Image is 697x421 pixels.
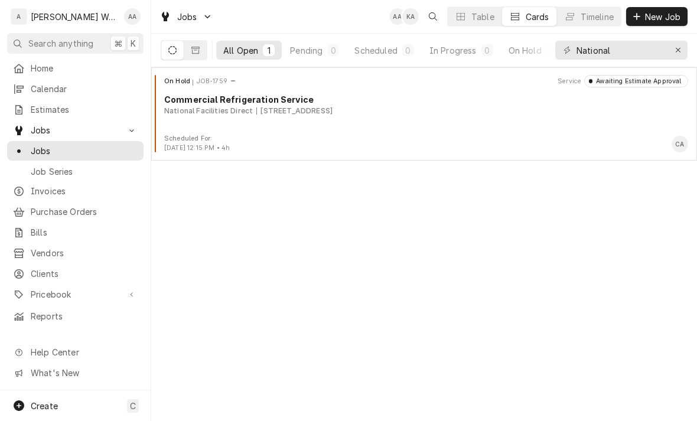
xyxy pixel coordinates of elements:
[31,205,138,218] span: Purchase Orders
[471,11,494,23] div: Table
[130,400,136,412] span: C
[577,41,665,60] input: Keyword search
[164,106,688,116] div: Object Subtext
[114,37,122,50] span: ⌘
[223,44,258,57] div: All Open
[7,363,144,383] a: Go to What's New
[164,75,237,87] div: Card Header Primary Content
[581,11,614,23] div: Timeline
[626,7,688,26] button: New Job
[7,120,144,140] a: Go to Jobs
[31,226,138,239] span: Bills
[7,79,144,99] a: Calendar
[7,162,144,181] a: Job Series
[7,342,144,362] a: Go to Help Center
[389,8,406,25] div: Aaron Anderson's Avatar
[31,185,138,197] span: Invoices
[584,75,688,87] div: Object Status
[31,83,138,95] span: Calendar
[31,11,118,23] div: [PERSON_NAME] Works LLC
[155,7,217,27] a: Go to Jobs
[7,306,144,326] a: Reports
[265,44,272,57] div: 1
[405,44,412,57] div: 0
[256,106,333,116] div: Object Subtext Secondary
[7,243,144,263] a: Vendors
[156,93,692,116] div: Card Body
[31,247,138,259] span: Vendors
[7,223,144,242] a: Bills
[354,44,397,57] div: Scheduled
[31,165,138,178] span: Job Series
[7,141,144,161] a: Jobs
[484,44,491,57] div: 0
[7,181,144,201] a: Invoices
[31,62,138,74] span: Home
[156,75,692,87] div: Card Header
[429,44,477,57] div: In Progress
[177,11,197,23] span: Jobs
[31,124,120,136] span: Jobs
[124,8,141,25] div: Aaron Anderson's Avatar
[672,136,688,152] div: CA
[290,44,323,57] div: Pending
[131,37,136,50] span: K
[7,285,144,304] a: Go to Pricebook
[669,41,688,60] button: Erase input
[164,144,230,152] span: [DATE] 12:15 PM • 4h
[151,67,697,161] div: Job Card: JOB-1759
[7,202,144,221] a: Purchase Orders
[31,310,138,322] span: Reports
[526,11,549,23] div: Cards
[389,8,406,25] div: AA
[672,136,688,152] div: Caleb Anderson's Avatar
[31,367,136,379] span: What's New
[124,8,141,25] div: AA
[164,134,230,143] div: Object Extra Context Footer Label
[7,100,144,119] a: Estimates
[509,44,542,57] div: On Hold
[330,44,337,57] div: 0
[402,8,419,25] div: Kenna Anderson's Avatar
[424,7,442,26] button: Open search
[643,11,683,23] span: New Job
[164,93,688,106] div: Object Title
[164,77,193,86] div: Object State
[672,136,688,152] div: Card Footer Primary Content
[549,44,556,57] div: 1
[31,145,138,157] span: Jobs
[164,143,230,153] div: Object Extra Context Footer Value
[31,288,120,301] span: Pricebook
[164,106,253,116] div: Object Subtext Primary
[402,8,419,25] div: KA
[31,346,136,358] span: Help Center
[31,267,138,280] span: Clients
[156,134,692,153] div: Card Footer
[11,8,27,25] div: A
[7,264,144,283] a: Clients
[7,58,144,78] a: Home
[31,103,138,116] span: Estimates
[28,37,93,50] span: Search anything
[558,77,581,86] div: Object Extra Context Header
[197,77,227,86] div: Object ID
[7,33,144,54] button: Search anything⌘K
[558,75,688,87] div: Card Header Secondary Content
[31,401,58,411] span: Create
[164,134,230,153] div: Card Footer Extra Context
[592,77,681,86] div: Awaiting Estimate Approval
